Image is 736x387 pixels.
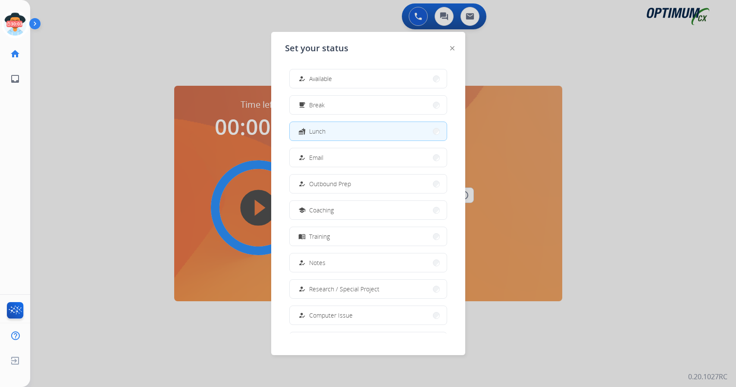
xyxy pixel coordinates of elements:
span: Research / Special Project [309,284,379,293]
button: Computer Issue [290,306,447,325]
button: Break [290,96,447,114]
mat-icon: menu_book [298,233,305,240]
mat-icon: free_breakfast [298,101,305,109]
mat-icon: school [298,206,305,214]
mat-icon: home [10,49,20,59]
mat-icon: inbox [10,74,20,84]
span: Break [309,100,325,109]
span: Available [309,74,332,83]
img: close-button [450,46,454,50]
mat-icon: how_to_reg [298,285,305,293]
p: 0.20.1027RC [688,371,727,382]
button: Internet Issue [290,332,447,351]
span: Coaching [309,206,334,215]
button: Notes [290,253,447,272]
mat-icon: how_to_reg [298,312,305,319]
mat-icon: how_to_reg [298,154,305,161]
button: Coaching [290,201,447,219]
span: Set your status [285,42,348,54]
button: Available [290,69,447,88]
button: Outbound Prep [290,175,447,193]
span: Training [309,232,330,241]
span: Outbound Prep [309,179,351,188]
button: Email [290,148,447,167]
mat-icon: fastfood [298,128,305,135]
span: Computer Issue [309,311,353,320]
button: Research / Special Project [290,280,447,298]
button: Lunch [290,122,447,140]
span: Notes [309,258,326,267]
button: Training [290,227,447,246]
span: Email [309,153,323,162]
mat-icon: how_to_reg [298,180,305,187]
mat-icon: how_to_reg [298,259,305,266]
mat-icon: how_to_reg [298,75,305,82]
span: Lunch [309,127,326,136]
